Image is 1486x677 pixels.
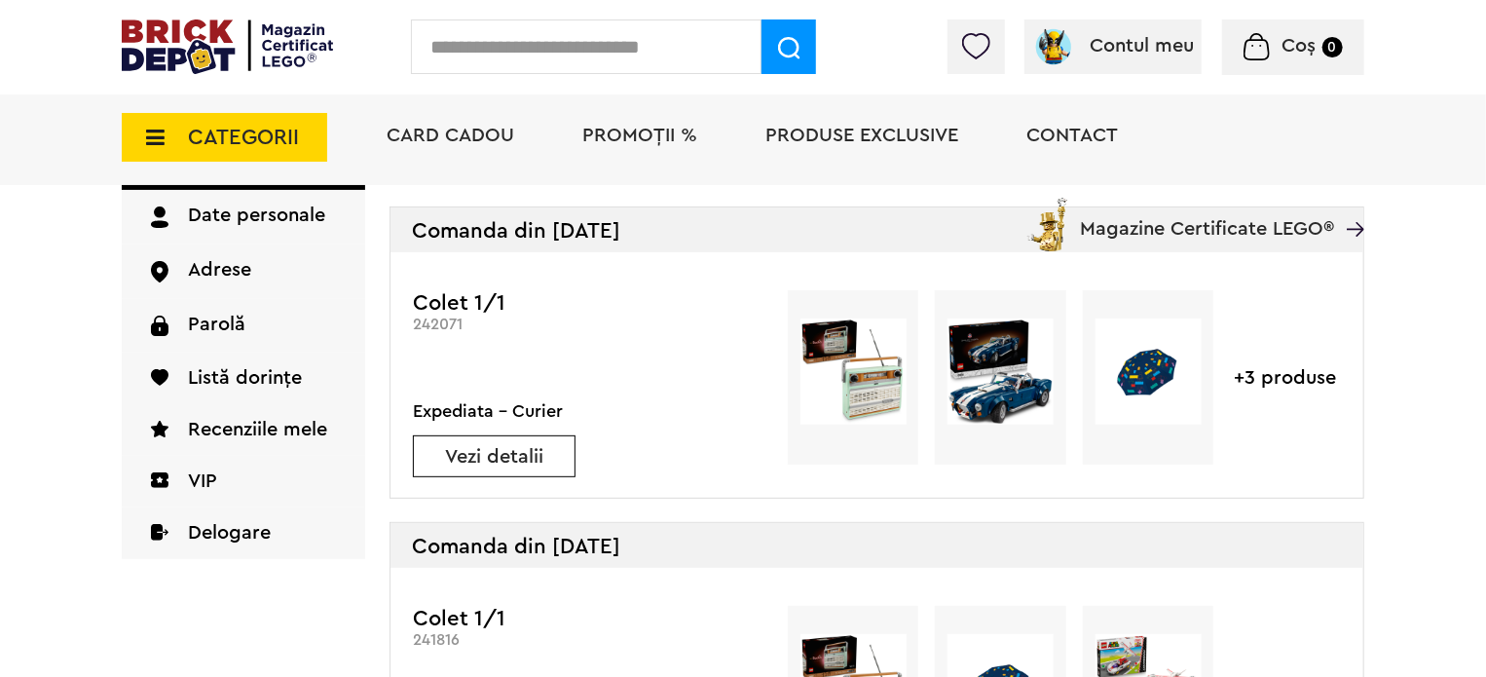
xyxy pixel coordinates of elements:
[122,456,365,508] a: VIP
[1080,194,1334,239] span: Magazine Certificate LEGO®
[413,606,759,631] h3: Colet 1/1
[1032,36,1195,56] a: Contul meu
[122,244,365,298] a: Adrese
[413,631,759,650] div: 241816
[582,126,697,145] a: PROMOȚII %
[122,404,365,456] a: Recenziile mele
[1322,37,1343,57] small: 0
[122,353,365,404] a: Listă dorințe
[122,299,365,353] a: Parolă
[413,290,759,316] h3: Colet 1/1
[390,523,1363,568] div: Comanda din [DATE]
[387,126,514,145] a: Card Cadou
[414,447,575,467] a: Vezi detalii
[1091,36,1195,56] span: Contul meu
[1334,194,1364,213] a: Magazine Certificate LEGO®
[413,316,759,334] div: 242071
[1282,36,1317,56] span: Coș
[413,397,576,425] div: Expediata - Curier
[1230,290,1340,465] div: +3 produse
[765,126,958,145] a: Produse exclusive
[188,127,299,148] span: CATEGORII
[1026,126,1118,145] a: Contact
[122,508,365,559] a: Delogare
